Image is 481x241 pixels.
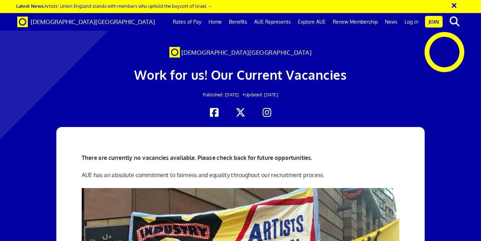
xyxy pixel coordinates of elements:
h2: Updated: [DATE] [93,92,387,97]
p: AUE has an absolute commitment to fairness and equality throughout our recruitment process. [82,171,399,179]
a: Join [425,16,443,28]
a: Rates of Pay [169,13,205,31]
button: search [444,14,466,29]
a: Home [205,13,225,31]
span: [DEMOGRAPHIC_DATA][GEOGRAPHIC_DATA] [181,49,312,56]
span: [DEMOGRAPHIC_DATA][GEOGRAPHIC_DATA] [31,18,155,25]
a: Explore AUE [294,13,329,31]
a: Benefits [225,13,251,31]
a: News [381,13,401,31]
a: Latest News:Artists’ Union England stands with members who uphold the boycott of Israel → [16,3,212,9]
a: Renew Membership [329,13,381,31]
span: Published: [DATE] • [203,92,245,97]
a: Brand [DEMOGRAPHIC_DATA][GEOGRAPHIC_DATA] [12,13,160,31]
span: Work for us! Our Current Vacancies [134,67,346,83]
a: Log in [401,13,422,31]
strong: Latest News: [16,3,44,9]
a: AUE Represents [251,13,294,31]
b: There are currently no vacancies available. Please check back for future opportunities. [82,154,312,161]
